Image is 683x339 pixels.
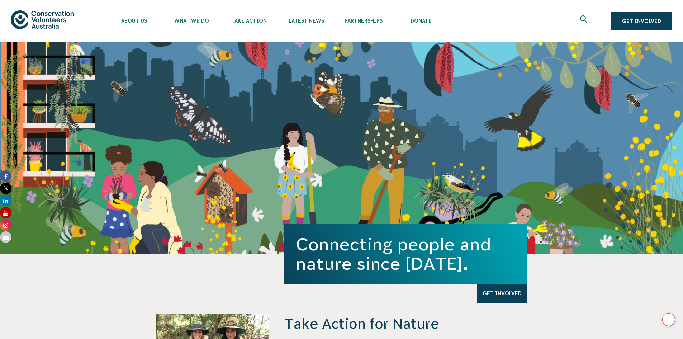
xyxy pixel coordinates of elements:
[163,18,220,24] span: What We Do
[477,284,527,303] a: Get Involved
[392,18,450,24] span: Donate
[576,13,593,30] button: Expand search box Close search box
[105,18,163,24] span: About Us
[611,12,672,30] a: Get Involved
[11,10,74,29] img: logo.svg
[580,15,589,27] span: Expand search box
[335,18,392,24] span: Partnerships
[296,235,516,273] h1: Connecting people and nature since [DATE].
[284,314,527,333] h4: Take Action for Nature
[220,18,278,24] span: Take Action
[278,18,335,24] span: Latest News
